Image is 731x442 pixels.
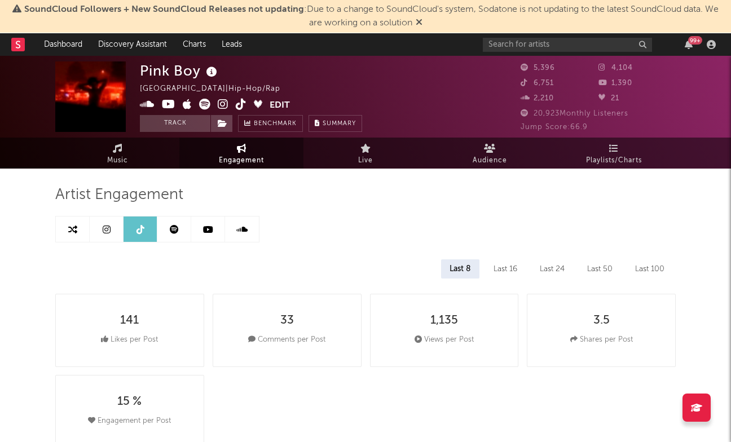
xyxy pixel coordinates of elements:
div: Views per Post [415,333,474,347]
span: 1,390 [598,79,632,87]
span: Audience [473,154,507,167]
span: Playlists/Charts [586,154,642,167]
span: 2,210 [521,95,554,102]
span: Jump Score: 66.9 [521,123,588,131]
div: 15 % [117,395,142,409]
a: Engagement [179,138,303,169]
span: 4,104 [598,64,633,72]
span: Dismiss [416,19,422,28]
button: Edit [270,99,290,113]
span: 6,751 [521,79,554,87]
a: Playlists/Charts [552,138,676,169]
span: 5,396 [521,64,555,72]
div: Last 16 [485,259,526,279]
button: Summary [309,115,362,132]
a: Audience [428,138,552,169]
span: Live [358,154,373,167]
a: Charts [175,33,214,56]
div: 141 [120,314,139,328]
div: Last 8 [441,259,479,279]
div: Last 24 [531,259,573,279]
span: Summary [323,121,356,127]
button: 99+ [685,40,693,49]
div: Likes per Post [101,333,158,347]
span: SoundCloud Followers + New SoundCloud Releases not updating [24,5,304,14]
span: 20,923 Monthly Listeners [521,110,628,117]
div: 33 [280,314,294,328]
div: 99 + [688,36,702,45]
div: 1,135 [430,314,458,328]
a: Music [55,138,179,169]
div: Pink Boy [140,61,220,80]
span: : Due to a change to SoundCloud's system, Sodatone is not updating to the latest SoundCloud data.... [24,5,719,28]
span: 21 [598,95,619,102]
div: Last 100 [627,259,673,279]
span: Music [107,154,128,167]
div: Shares per Post [570,333,633,347]
a: Leads [214,33,250,56]
a: Benchmark [238,115,303,132]
input: Search for artists [483,38,652,52]
button: Track [140,115,210,132]
div: Comments per Post [248,333,325,347]
div: 3.5 [593,314,610,328]
span: Benchmark [254,117,297,131]
div: [GEOGRAPHIC_DATA] | Hip-Hop/Rap [140,82,293,96]
div: Last 50 [579,259,621,279]
a: Discovery Assistant [90,33,175,56]
div: Engagement per Post [88,414,171,428]
span: Artist Engagement [55,188,183,202]
span: Engagement [219,154,264,167]
a: Live [303,138,428,169]
a: Dashboard [36,33,90,56]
